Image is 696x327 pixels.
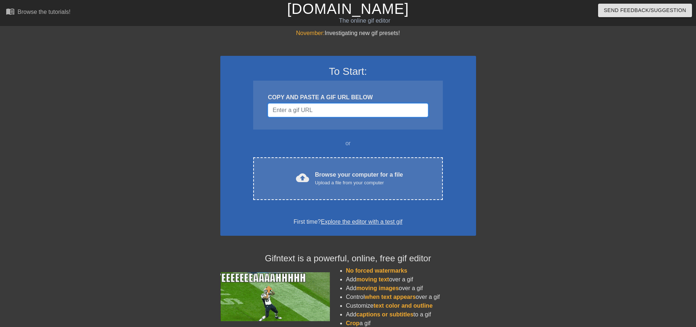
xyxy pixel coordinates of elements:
[356,276,389,282] span: moving text
[346,275,476,284] li: Add over a gif
[346,293,476,301] li: Control over a gif
[230,65,467,78] h3: To Start:
[6,7,15,16] span: menu_book
[287,1,409,17] a: [DOMAIN_NAME]
[346,320,360,326] span: Crop
[220,253,476,264] h4: Gifntext is a powerful, online, free gif editor
[220,272,330,321] img: football_small.gif
[346,284,476,293] li: Add over a gif
[296,171,309,184] span: cloud_upload
[6,7,71,18] a: Browse the tutorials!
[346,268,407,274] span: No forced watermarks
[18,9,71,15] div: Browse the tutorials!
[239,139,457,148] div: or
[268,103,428,117] input: Username
[346,301,476,310] li: Customize
[268,93,428,102] div: COPY AND PASTE A GIF URL BELOW
[373,303,433,309] span: text color and outline
[604,6,686,15] span: Send Feedback/Suggestion
[296,30,324,36] span: November:
[346,310,476,319] li: Add to a gif
[356,311,413,318] span: captions or subtitles
[315,170,403,186] div: Browse your computer for a file
[321,219,402,225] a: Explore the editor with a test gif
[356,285,399,291] span: moving images
[365,294,416,300] span: when text appears
[220,29,476,38] div: Investigating new gif presets!
[230,218,467,226] div: First time?
[598,4,692,17] button: Send Feedback/Suggestion
[315,179,403,186] div: Upload a file from your computer
[236,16,494,25] div: The online gif editor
